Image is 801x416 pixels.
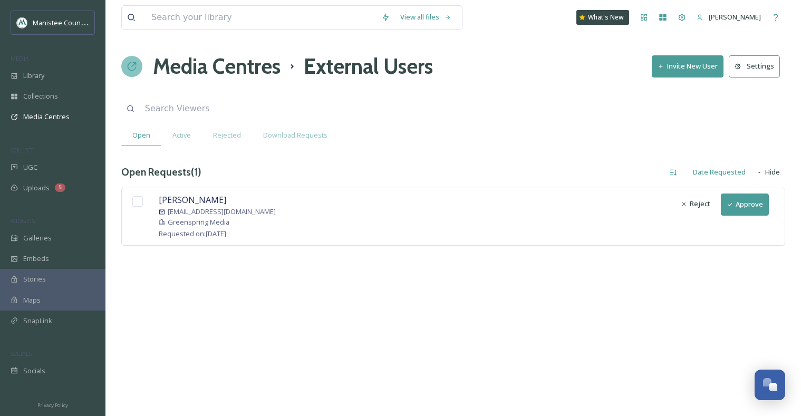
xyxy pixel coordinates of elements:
[729,55,780,77] button: Settings
[168,207,276,217] span: [EMAIL_ADDRESS][DOMAIN_NAME]
[23,71,44,81] span: Library
[23,112,70,122] span: Media Centres
[153,51,281,82] a: Media Centres
[23,274,46,284] span: Stories
[263,130,327,140] span: Download Requests
[23,91,58,101] span: Collections
[576,10,629,25] a: What's New
[37,398,68,411] a: Privacy Policy
[709,12,761,22] span: [PERSON_NAME]
[23,254,49,264] span: Embeds
[159,194,226,206] span: [PERSON_NAME]
[140,97,385,120] input: Search Viewers
[755,370,785,400] button: Open Chat
[395,7,457,27] a: View all files
[33,17,113,27] span: Manistee County Tourism
[23,366,45,376] span: Socials
[688,162,751,182] div: Date Requested
[304,51,433,82] h1: External Users
[721,194,769,215] button: Approve
[23,183,50,193] span: Uploads
[751,162,785,182] button: Hide
[37,402,68,409] span: Privacy Policy
[172,130,191,140] span: Active
[23,295,41,305] span: Maps
[729,55,785,77] a: Settings
[55,183,65,192] div: 5
[159,229,226,238] span: Requested on: [DATE]
[652,55,723,77] button: Invite New User
[23,162,37,172] span: UGC
[11,54,29,62] span: MEDIA
[11,146,33,154] span: COLLECT
[11,217,35,225] span: WIDGETS
[23,316,52,326] span: SnapLink
[132,130,150,140] span: Open
[213,130,241,140] span: Rejected
[146,6,376,29] input: Search your library
[17,17,27,28] img: logo.jpeg
[11,350,32,357] span: SOCIALS
[121,165,201,180] h3: Open Requests ( 1 )
[691,7,766,27] a: [PERSON_NAME]
[23,233,52,243] span: Galleries
[675,194,716,214] button: Reject
[168,217,229,227] span: Greenspring Media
